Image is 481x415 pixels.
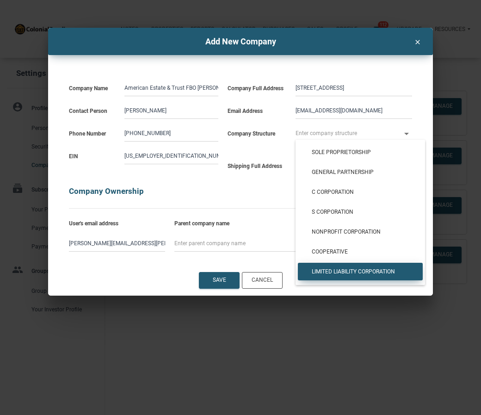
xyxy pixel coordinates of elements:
h4: Add New Company [55,35,426,48]
button: clear [408,32,427,48]
input: Enter contact person name [124,102,218,119]
span: General Partnership [305,169,416,176]
button: General Partnership [298,163,423,181]
h5: Company Ownership [69,174,412,199]
label: Company Structure [228,119,286,139]
input: Enter parent company name [174,235,323,252]
button: S Corporation [298,203,423,221]
i: clear [412,36,423,46]
button: Cooperative [298,243,423,260]
span: Nonprofit Corporation [305,229,416,235]
label: Contact Person [69,96,115,117]
label: Company Name [69,74,115,94]
button: Limited Liability Corporation [298,263,423,280]
input: Enter EIN [124,148,218,164]
label: Email Address [228,96,286,117]
label: EIN [69,142,115,162]
input: Enter contact email [69,235,165,252]
div: Cancel [252,276,273,285]
label: Phone Number [69,119,115,139]
input: 000-000-0000 [124,125,218,142]
button: C Corporation [298,183,423,201]
button: Sole Proprietorship [298,143,423,161]
input: Enter contact email [296,102,412,119]
button: Save [199,272,240,289]
button: Nonprofit Corporation [298,223,423,241]
input: Enter company name [124,80,218,96]
input: Enter Street address, City, State, Zip [296,80,412,96]
span: S Corporation [305,209,416,216]
span: Cooperative [305,248,416,255]
input: Enter company structure [296,125,401,142]
label: Shipping Full Address [228,151,286,172]
button: Cancel [242,272,283,289]
span: Limited Liability Corporation [305,268,416,275]
span: Sole Proprietorship [305,149,416,156]
label: Parent company name [174,209,323,229]
label: Company Full Address [228,74,286,94]
div: Save [212,276,226,285]
label: User's email address [69,209,165,229]
span: C Corporation [305,189,416,196]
